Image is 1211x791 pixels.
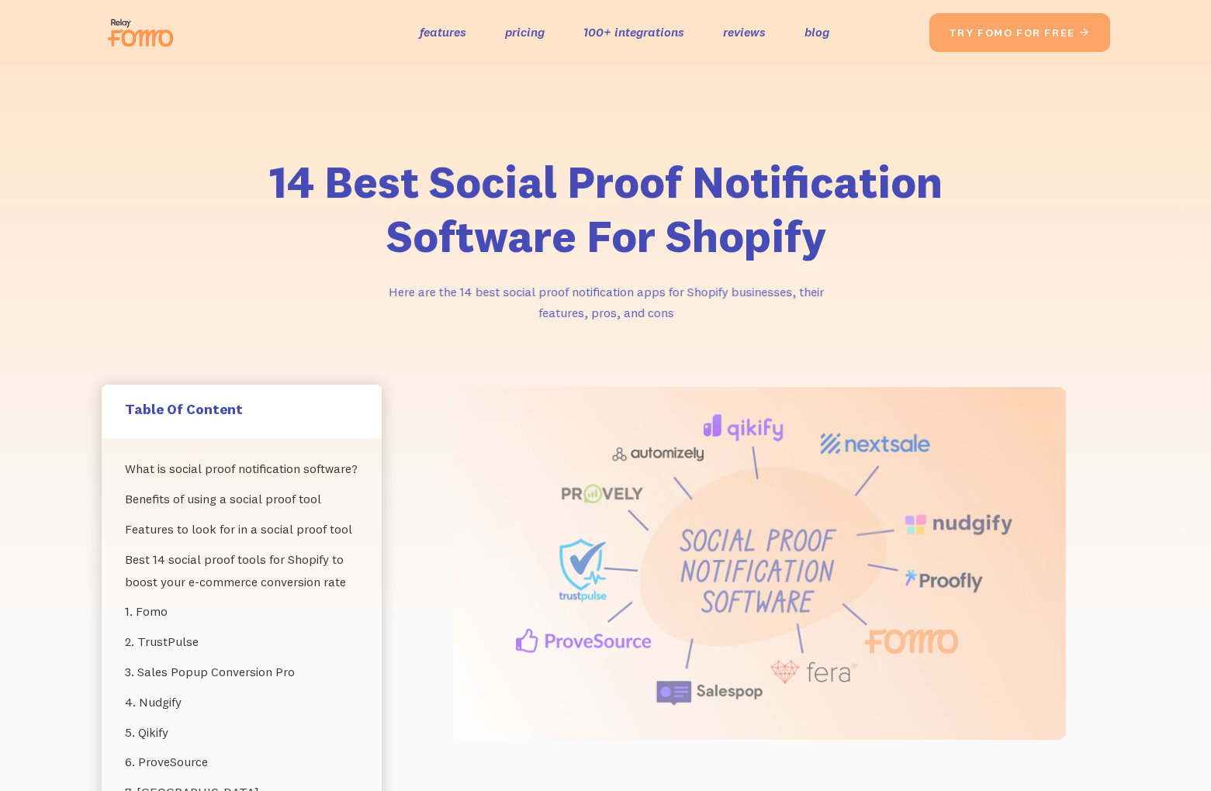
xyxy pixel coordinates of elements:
[420,21,466,43] a: features
[505,21,545,43] a: pricing
[125,747,358,777] a: 6. ProveSource
[210,155,1002,263] h1: 14 Best Social Proof Notification Software For Shopify
[804,21,829,43] a: blog
[583,21,684,43] a: 100+ integrations
[125,484,358,514] a: Benefits of using a social proof tool
[125,627,358,657] a: 2. TrustPulse
[125,544,358,597] a: Best 14 social proof tools for Shopify to boost your e-commerce conversion rate
[723,21,766,43] a: reviews
[125,687,358,717] a: 4. Nudgify
[373,282,837,323] p: Here are the 14 best social proof notification apps for Shopify businesses, their features, pros,...
[125,596,358,627] a: 1. Fomo
[125,400,358,418] h5: Table Of Content
[929,13,1110,52] a: try fomo for free
[125,514,358,544] a: Features to look for in a social proof tool
[125,657,358,687] a: 3. Sales Popup Conversion Pro
[1078,26,1091,40] span: 
[125,454,358,484] a: What is social proof notification software?
[125,717,358,748] a: 5. Qikify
